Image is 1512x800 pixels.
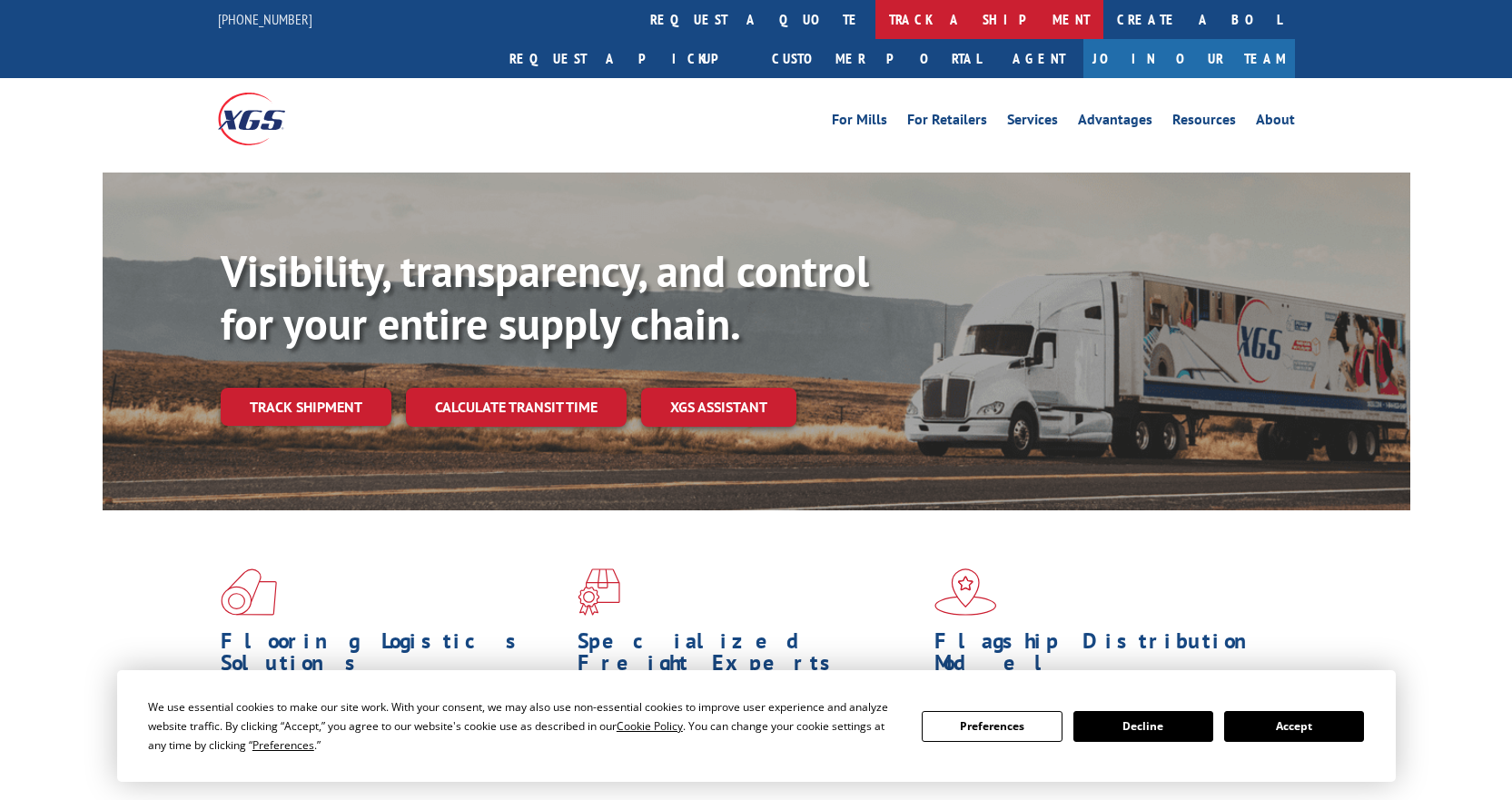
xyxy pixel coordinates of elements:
[148,697,900,755] div: We use essential cookies to make our site work. With your consent, we may also use non-essential ...
[907,113,987,133] a: For Retailers
[221,242,869,351] b: Visibility, transparency, and control for your entire supply chain.
[922,711,1062,742] button: Preferences
[218,10,312,28] a: [PHONE_NUMBER]
[1078,113,1152,133] a: Advantages
[617,718,683,734] span: Cookie Policy
[578,765,804,785] a: Learn More >
[496,39,758,78] a: Request a pickup
[994,39,1083,78] a: Agent
[221,765,447,785] a: Learn More >
[758,39,994,78] a: Customer Portal
[221,388,391,426] a: Track shipment
[406,388,627,427] a: Calculate transit time
[578,568,620,616] img: xgs-icon-focused-on-flooring-red
[1083,39,1295,78] a: Join Our Team
[832,113,887,133] a: For Mills
[1256,113,1295,133] a: About
[578,630,921,683] h1: Specialized Freight Experts
[221,568,277,616] img: xgs-icon-total-supply-chain-intelligence-red
[934,568,997,616] img: xgs-icon-flagship-distribution-model-red
[641,388,796,427] a: XGS ASSISTANT
[1172,113,1236,133] a: Resources
[221,630,564,683] h1: Flooring Logistics Solutions
[934,630,1278,683] h1: Flagship Distribution Model
[1224,711,1364,742] button: Accept
[117,670,1396,782] div: Cookie Consent Prompt
[1073,711,1213,742] button: Decline
[252,737,314,753] span: Preferences
[1007,113,1058,133] a: Services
